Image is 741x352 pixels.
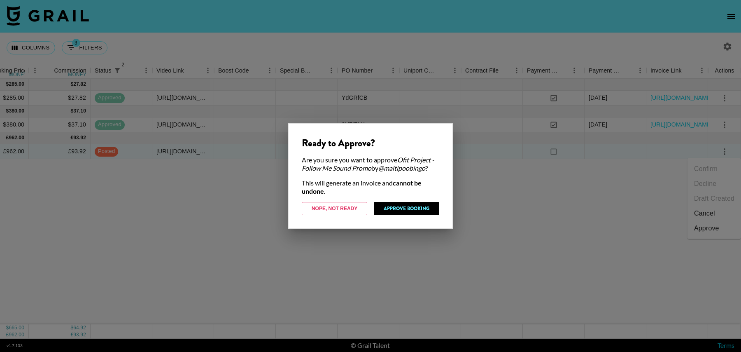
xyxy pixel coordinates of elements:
button: Nope, Not Ready [302,202,367,215]
em: @ maltipoobingo [378,164,425,172]
div: Ready to Approve? [302,137,439,149]
button: Approve Booking [374,202,439,215]
em: Ofit Project - Follow Me Sound Promo [302,156,434,172]
div: Are you sure you want to approve by ? [302,156,439,172]
strong: cannot be undone [302,179,422,195]
div: This will generate an invoice and . [302,179,439,195]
